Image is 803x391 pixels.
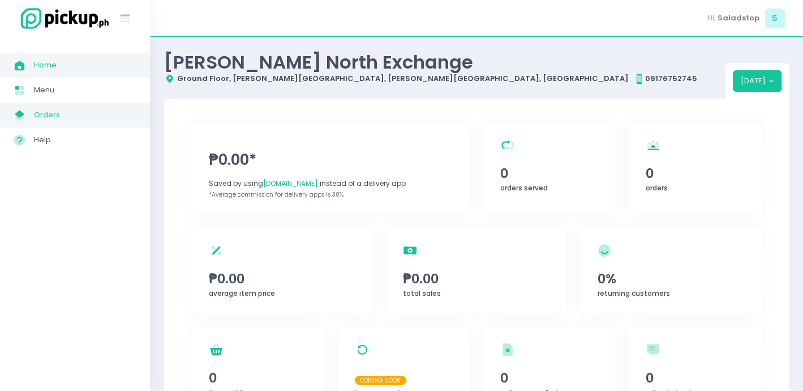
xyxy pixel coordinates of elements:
[209,178,453,189] div: Saved by using instead of a delivery app
[209,288,275,298] span: average item price
[14,6,110,31] img: logo
[403,269,550,288] span: ₱0.00
[34,133,136,147] span: Help
[500,368,599,388] span: 0
[387,228,566,313] a: ₱0.00total sales
[500,183,548,193] span: orders served
[597,269,744,288] span: 0%
[707,12,716,24] span: Hi,
[34,83,136,97] span: Menu
[164,73,725,84] div: Ground Floor, [PERSON_NAME][GEOGRAPHIC_DATA], [PERSON_NAME][GEOGRAPHIC_DATA], [GEOGRAPHIC_DATA] 0...
[209,269,356,288] span: ₱0.00
[646,183,668,193] span: orders
[263,178,318,188] span: [DOMAIN_NAME]
[765,8,785,28] span: S
[646,164,744,183] span: 0
[34,108,136,122] span: Orders
[355,376,407,385] span: Coming Soon
[403,288,441,298] span: total sales
[629,123,761,214] a: 0orders
[646,368,744,388] span: 0
[597,288,669,298] span: returning customers
[34,58,136,73] span: Home
[192,228,372,313] a: ₱0.00average item price
[209,368,307,388] span: 0
[581,228,761,313] a: 0%returning customers
[164,51,725,73] div: [PERSON_NAME] North Exchange
[484,123,615,214] a: 0orders served
[733,70,782,92] button: [DATE]
[718,12,759,24] span: Saladstop
[500,164,599,183] span: 0
[209,149,453,171] span: ₱0.00*
[209,190,343,199] span: *Average commission for delivery apps is 30%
